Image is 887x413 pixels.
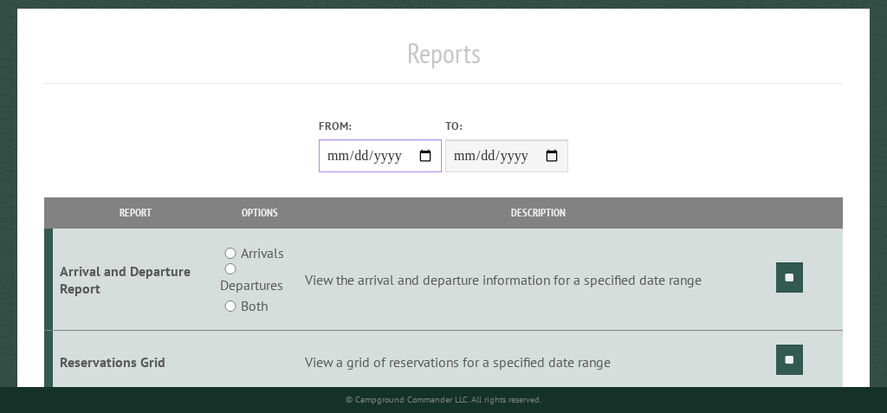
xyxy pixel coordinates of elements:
[53,229,217,331] td: Arrival and Departure Report
[319,118,442,134] label: From:
[302,197,774,228] th: Description
[53,331,217,394] td: Reservations Grid
[302,229,774,331] td: View the arrival and departure information for a specified date range
[53,197,217,228] th: Report
[220,274,283,295] label: Departures
[445,118,568,134] label: To:
[241,295,268,316] label: Both
[44,36,843,84] h1: Reports
[302,331,774,394] td: View a grid of reservations for a specified date range
[217,197,302,228] th: Options
[241,242,284,263] label: Arrivals
[346,394,541,405] small: © Campground Commander LLC. All rights reserved.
